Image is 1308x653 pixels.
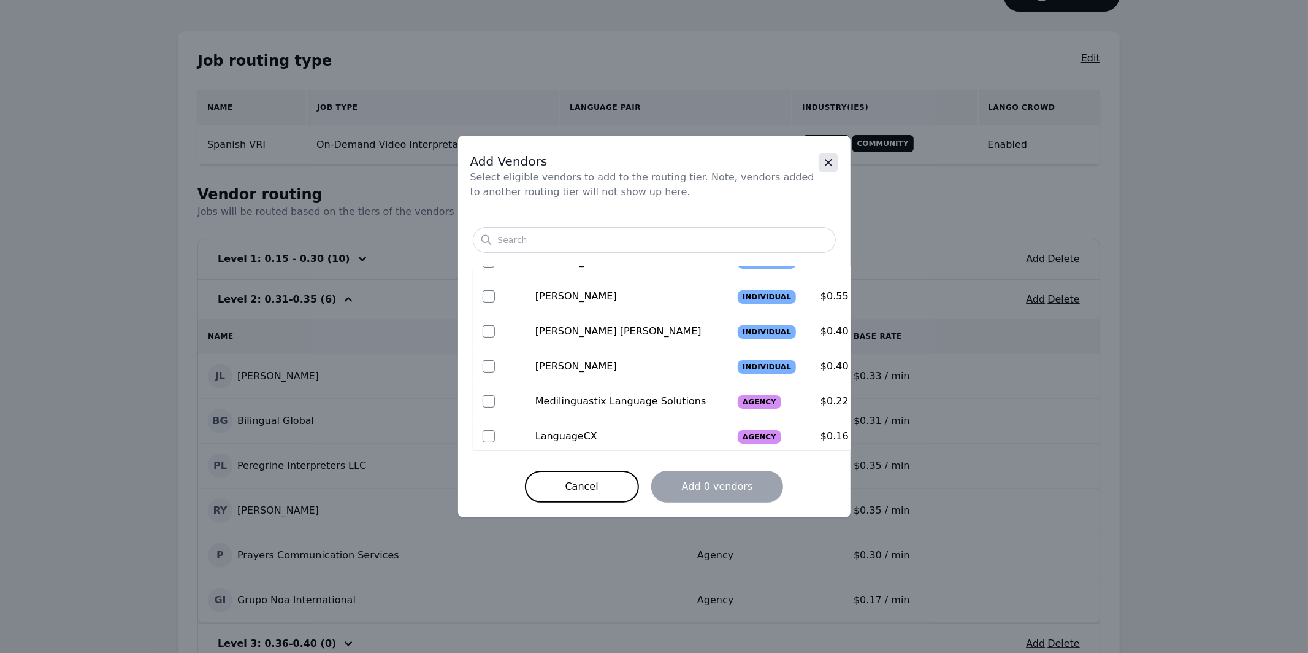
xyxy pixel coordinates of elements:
span: [PERSON_NAME] [535,290,617,302]
span: Agency [738,395,781,409]
td: $0.16 / min [811,419,887,454]
span: Add Vendors [470,153,819,170]
span: Individual [738,360,796,374]
span: Agency [738,430,781,444]
td: $0.40 / min [811,314,887,349]
td: $0.40 / min [811,349,887,384]
span: Medilinguastix Language Solutions [535,395,706,407]
input: Search [473,227,836,253]
span: Individual [738,325,796,339]
span: Individual [738,290,796,304]
span: [PERSON_NAME] [535,360,617,372]
span: LanguageCX [535,430,597,442]
button: Cancel [525,471,639,503]
span: Select eligible vendors to add to the routing tier. Note, vendors added to another routing tier w... [470,170,819,199]
button: Close [819,153,838,172]
td: $0.55 / min [811,279,887,314]
button: Add 0 vendors [651,471,784,503]
span: [PERSON_NAME] [PERSON_NAME] [535,325,702,337]
td: $0.22 / min [811,384,887,419]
